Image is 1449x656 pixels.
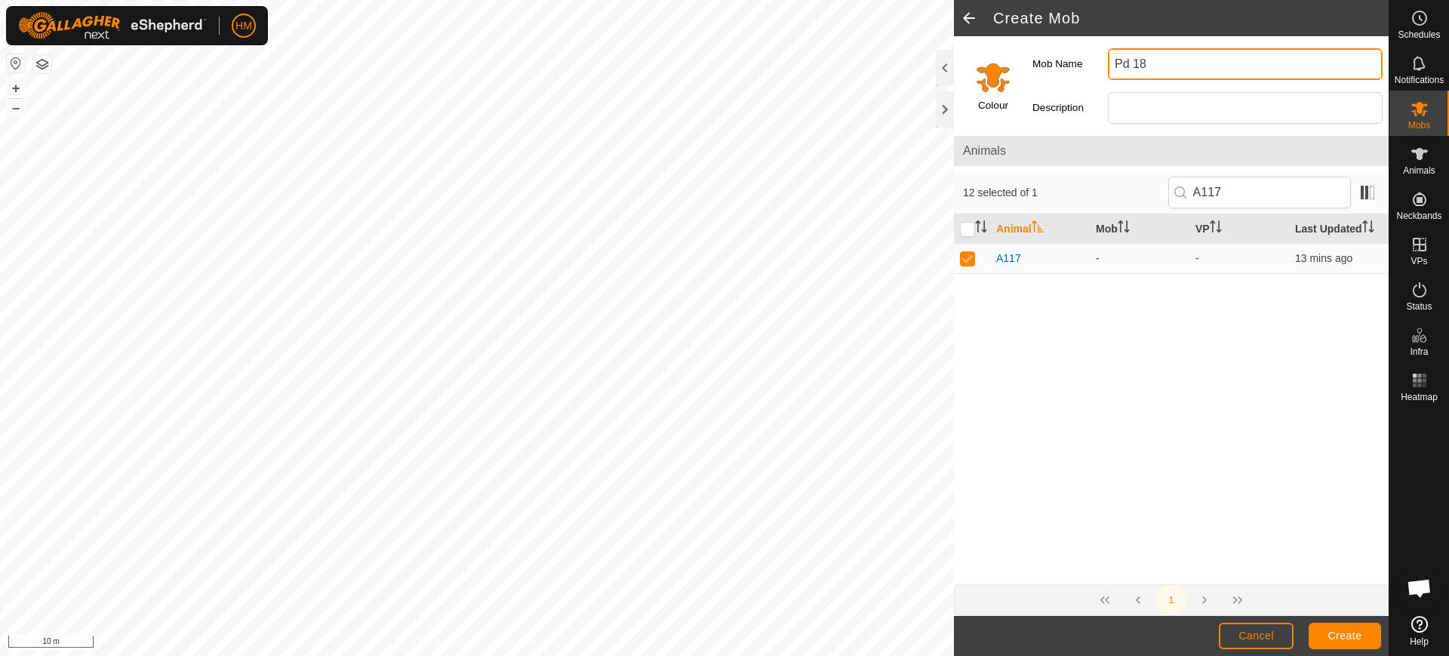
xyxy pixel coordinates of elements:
a: Help [1389,610,1449,652]
a: Contact Us [492,636,537,650]
span: Animals [963,142,1380,160]
button: 1 [1156,585,1186,615]
span: 12 selected of 1 [963,185,1168,201]
span: VPs [1411,257,1427,266]
span: Heatmap [1401,393,1438,402]
div: Open chat [1397,565,1442,611]
span: A117 [996,251,1021,266]
th: Animal [990,214,1090,244]
span: Notifications [1395,75,1444,85]
div: - [1096,251,1183,266]
span: Create [1328,630,1362,642]
span: Help [1410,637,1429,646]
input: Search (S) [1168,177,1351,208]
a: Privacy Policy [417,636,474,650]
button: – [7,99,25,117]
th: VP [1189,214,1289,244]
label: Colour [978,98,1008,113]
span: 17 Sept 2025, 7:13 pm [1295,252,1352,264]
p-sorticon: Activate to sort [1210,223,1222,235]
p-sorticon: Activate to sort [1118,223,1130,235]
p-sorticon: Activate to sort [975,223,987,235]
button: Create [1309,623,1381,649]
h2: Create Mob [993,9,1389,27]
button: Cancel [1219,623,1294,649]
button: Map Layers [33,55,51,73]
span: HM [235,18,252,34]
label: Description [1032,92,1108,124]
span: Schedules [1398,30,1440,39]
span: Cancel [1238,630,1274,642]
img: Gallagher Logo [18,12,207,39]
span: Status [1406,302,1432,311]
p-sorticon: Activate to sort [1362,223,1374,235]
label: Mob Name [1032,48,1108,80]
p-sorticon: Activate to sort [1032,223,1044,235]
span: Animals [1403,166,1435,175]
th: Mob [1090,214,1189,244]
span: Neckbands [1396,211,1441,220]
button: Reset Map [7,54,25,72]
span: Infra [1410,347,1428,356]
app-display-virtual-paddock-transition: - [1195,252,1199,264]
th: Last Updated [1289,214,1389,244]
span: Mobs [1408,121,1430,130]
button: + [7,79,25,97]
